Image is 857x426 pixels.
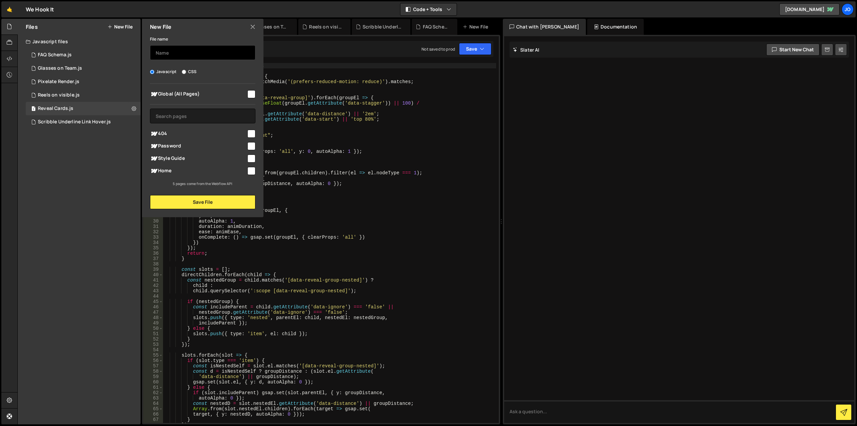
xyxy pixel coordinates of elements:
[150,195,255,209] button: Save File
[143,374,163,379] div: 59
[143,304,163,310] div: 46
[38,92,80,98] div: Reels on visible.js
[459,43,491,55] button: Save
[143,363,163,369] div: 57
[38,106,73,112] div: Reveal Cards.js
[143,369,163,374] div: 58
[26,102,141,115] div: 16958/46501.js
[182,68,197,75] label: CSS
[143,224,163,229] div: 31
[143,353,163,358] div: 55
[150,155,246,163] span: Style Guide
[26,115,141,129] div: 16958/46496.js
[143,219,163,224] div: 30
[423,23,449,30] div: FAQ Schema.js
[143,417,163,422] div: 67
[150,23,171,31] h2: New File
[143,412,163,417] div: 66
[143,267,163,272] div: 39
[513,47,540,53] h2: Slater AI
[842,3,854,15] a: Jo
[143,385,163,390] div: 61
[26,23,38,31] h2: Files
[143,278,163,283] div: 41
[143,235,163,240] div: 33
[143,261,163,267] div: 38
[143,342,163,347] div: 53
[254,23,289,30] div: Glasses on Team.js
[143,406,163,412] div: 65
[503,19,586,35] div: Chat with [PERSON_NAME]
[143,310,163,315] div: 47
[463,23,491,30] div: New File
[26,5,54,13] div: We Hook It
[18,35,141,48] div: Javascript files
[31,107,35,112] span: 1
[143,331,163,337] div: 51
[143,283,163,288] div: 42
[143,326,163,331] div: 50
[143,379,163,385] div: 60
[107,24,133,29] button: New File
[26,48,141,62] div: 16958/46495.js
[38,79,79,85] div: Pixelate Render.js
[38,119,111,125] div: Scribble Underline Link Hover.js
[309,23,342,30] div: Reels on visible.js
[143,390,163,395] div: 62
[150,167,246,175] span: Home
[150,130,246,138] span: 404
[143,395,163,401] div: 63
[150,109,255,123] input: Search pages
[150,90,246,98] span: Global (All Pages)
[363,23,403,30] div: Scribble Underline Link Hover.js
[779,3,840,15] a: [DOMAIN_NAME]
[143,272,163,278] div: 40
[173,181,232,186] small: 5 pages come from the Webflow API
[26,62,141,75] div: 16958/46499.js
[26,75,141,88] div: 16958/46500.js
[143,229,163,235] div: 32
[26,88,141,102] div: 16958/46498.js
[143,288,163,294] div: 43
[150,68,177,75] label: Javascript
[150,36,168,43] label: File name
[421,46,455,52] div: Not saved to prod
[143,299,163,304] div: 45
[143,315,163,320] div: 48
[143,245,163,251] div: 35
[1,1,18,17] a: 🤙
[587,19,644,35] div: Documentation
[143,256,163,261] div: 37
[143,347,163,353] div: 54
[143,251,163,256] div: 36
[182,70,186,74] input: CSS
[766,44,820,56] button: Start new chat
[143,337,163,342] div: 52
[400,3,457,15] button: Code + Tools
[143,320,163,326] div: 49
[143,401,163,406] div: 64
[150,70,154,74] input: Javascript
[38,52,72,58] div: FAQ Schema.js
[150,45,255,60] input: Name
[143,358,163,363] div: 56
[38,65,82,71] div: Glasses on Team.js
[143,294,163,299] div: 44
[150,142,246,150] span: Password
[143,240,163,245] div: 34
